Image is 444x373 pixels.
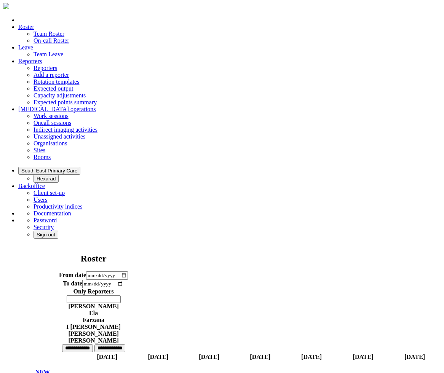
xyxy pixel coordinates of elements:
a: Add a reporter [34,72,69,78]
a: Productivity indices [34,203,82,210]
div: [PERSON_NAME] [4,337,183,344]
a: Reporters [18,58,42,64]
a: Expected output [34,85,73,92]
button: Hexarad [34,175,59,183]
div: Ela [4,310,183,317]
a: Work sessions [34,113,69,119]
div: [PERSON_NAME] [4,303,183,310]
a: Rooms [34,154,51,160]
a: Leave [18,44,33,51]
a: Organisations [34,140,67,147]
a: Unassigned activities [34,133,85,140]
a: Expected points summary [34,99,97,105]
a: Client set-up [34,190,65,196]
a: Documentation [34,210,71,217]
a: Reporters [34,65,57,71]
ul: South East Primary Care [18,175,441,183]
th: [DATE] [82,353,132,361]
th: [DATE] [389,353,440,361]
label: From date [59,272,86,278]
label: Only Reporters [73,288,114,295]
th: [DATE] [235,353,285,361]
a: Security [34,224,54,230]
a: Roster [18,24,34,30]
div: [PERSON_NAME] [4,330,183,337]
a: Password [34,217,57,223]
button: South East Primary Care [18,167,80,175]
img: brand-opti-rad-logos-blue-and-white-d2f68631ba2948856bd03f2d395fb146ddc8fb01b4b6e9315ea85fa773367... [3,3,9,9]
a: Team Roster [34,30,64,37]
h2: Roster [4,253,183,264]
div: Farzana [4,317,183,324]
th: [DATE] [184,353,234,361]
a: Rotation templates [34,78,79,85]
a: Capacity adjustments [34,92,86,99]
a: Backoffice [18,183,45,189]
a: [MEDICAL_DATA] operations [18,106,96,112]
th: [DATE] [286,353,337,361]
a: Sites [34,147,45,153]
th: [DATE] [133,353,183,361]
a: Team Leave [34,51,63,57]
label: To date [63,280,82,287]
th: [DATE] [338,353,389,361]
a: On-call Roster [34,37,69,44]
a: Oncall sessions [34,120,71,126]
a: Users [34,196,47,203]
input: null [67,295,121,303]
button: Sign out [34,231,58,239]
div: I [PERSON_NAME] [4,324,183,330]
a: Indirect imaging activities [34,126,97,133]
